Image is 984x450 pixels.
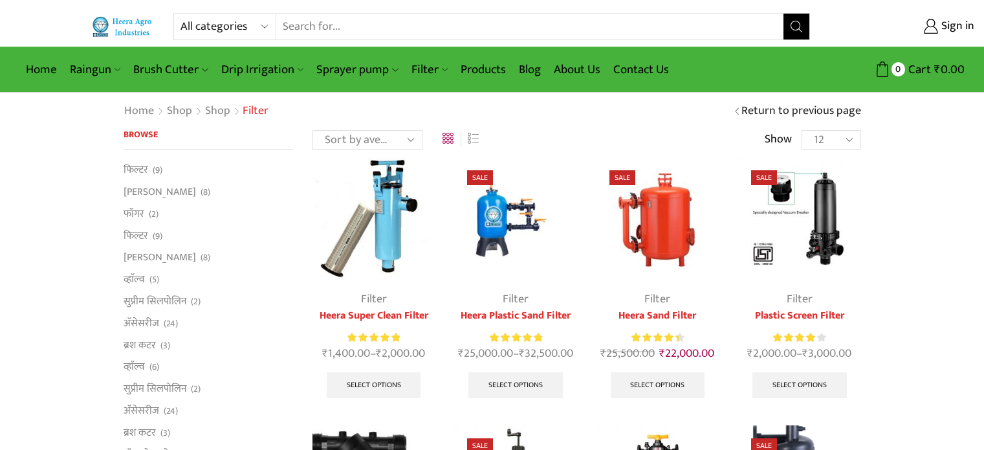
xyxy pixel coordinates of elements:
span: Browse [124,127,158,142]
span: Rated out of 5 [631,331,679,344]
bdi: 2,000.00 [747,344,796,363]
span: ₹ [934,60,941,80]
div: Rated 5.00 out of 5 [347,331,400,344]
span: (24) [164,317,178,330]
bdi: 2,000.00 [376,344,425,363]
span: Rated out of 5 [773,331,815,344]
span: Sale [467,170,493,185]
select: Shop order [312,130,422,150]
span: Rated out of 5 [347,331,400,344]
span: ₹ [802,344,808,363]
a: ब्रश कटर [124,334,156,356]
span: (9) [153,164,162,177]
a: Home [124,103,155,120]
a: Sprayer pump [310,54,404,85]
bdi: 25,500.00 [600,344,655,363]
span: ₹ [600,344,606,363]
span: ₹ [659,344,665,363]
span: – [454,345,576,363]
span: – [312,345,435,363]
a: अ‍ॅसेसरीज [124,399,159,422]
span: ₹ [376,344,382,363]
span: ₹ [747,344,753,363]
span: (9) [153,230,162,243]
img: Plastic Screen Filter [738,157,860,280]
a: Filter [405,54,454,85]
a: About Us [547,54,607,85]
img: Heera Sand Filter [596,157,719,280]
span: Sale [751,170,777,185]
span: – [738,345,860,363]
a: ब्रश कटर [124,422,156,444]
a: Raingun [63,54,127,85]
span: (3) [160,339,170,352]
bdi: 25,000.00 [458,344,513,363]
img: Heera Plastic Sand Filter [454,157,576,280]
a: Home [19,54,63,85]
a: [PERSON_NAME] [124,247,196,269]
a: Contact Us [607,54,675,85]
a: सुप्रीम सिलपोलिन [124,378,186,400]
span: Rated out of 5 [490,331,542,344]
bdi: 32,500.00 [519,344,573,363]
a: Heera Super Clean Filter [312,308,435,324]
a: Brush Cutter [127,54,214,85]
a: Select options for “Heera Super Clean Filter” [327,372,421,398]
a: Select options for “Heera Sand Filter” [611,372,705,398]
a: फिल्टर [124,225,148,247]
a: Filter [503,289,529,309]
a: व्हाॅल्व [124,356,145,378]
span: Sign in [938,18,974,35]
bdi: 22,000.00 [659,344,714,363]
span: (6) [149,361,159,374]
a: Shop [166,103,193,120]
span: Sale [609,170,635,185]
a: Plastic Screen Filter [738,308,860,324]
img: Heera-super-clean-filter [312,157,435,280]
span: ₹ [519,344,525,363]
a: Sign in [829,15,974,38]
a: अ‍ॅसेसरीज [124,312,159,334]
span: (2) [149,208,159,221]
span: (8) [201,251,210,264]
bdi: 1,400.00 [322,344,370,363]
a: सुप्रीम सिलपोलिन [124,290,186,312]
a: Products [454,54,512,85]
a: Filter [361,289,387,309]
span: 0 [891,62,905,76]
span: (24) [164,405,178,418]
a: फिल्टर [124,163,148,181]
a: Select options for “Plastic Screen Filter” [752,372,847,398]
bdi: 3,000.00 [802,344,851,363]
a: 0 Cart ₹0.00 [823,58,965,82]
a: Filter [787,289,813,309]
span: (8) [201,186,210,199]
span: (3) [160,427,170,440]
nav: Breadcrumb [124,103,268,120]
div: Rated 4.50 out of 5 [631,331,684,344]
span: Cart [905,61,931,78]
span: ₹ [458,344,464,363]
a: Select options for “Heera Plastic Sand Filter” [468,372,563,398]
button: Search button [783,14,809,39]
span: ₹ [322,344,328,363]
h1: Filter [243,104,268,118]
div: Rated 5.00 out of 5 [490,331,542,344]
span: (2) [191,295,201,308]
a: Heera Sand Filter [596,308,719,324]
a: Shop [204,103,231,120]
a: Drip Irrigation [215,54,310,85]
div: Rated 4.00 out of 5 [773,331,825,344]
a: Filter [644,289,670,309]
a: Return to previous page [741,103,861,120]
span: Show [765,131,792,148]
bdi: 0.00 [934,60,965,80]
a: Blog [512,54,547,85]
span: (5) [149,273,159,286]
a: फॉगर [124,203,144,225]
span: (2) [191,383,201,396]
a: [PERSON_NAME] [124,181,196,203]
a: व्हाॅल्व [124,269,145,291]
input: Search for... [276,14,784,39]
a: Heera Plastic Sand Filter [454,308,576,324]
